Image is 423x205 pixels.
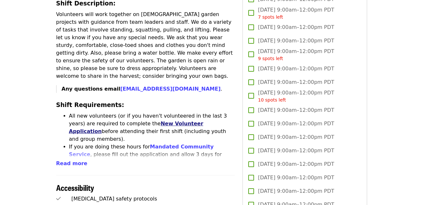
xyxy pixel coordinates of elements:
[56,160,87,167] button: Read more
[62,85,235,93] p: .
[71,195,235,203] div: [MEDICAL_DATA] safety protocols
[258,120,334,128] span: [DATE] 9:00am–12:00pm PDT
[258,147,334,155] span: [DATE] 9:00am–12:00pm PDT
[56,160,87,166] span: Read more
[69,112,235,143] li: All new volunteers (or if you haven't volunteered in the last 3 years) are required to complete t...
[69,143,235,174] li: If you are doing these hours for , please fill out the application and allow 3 days for approval....
[56,182,94,193] span: Accessibility
[258,160,334,168] span: [DATE] 9:00am–12:00pm PDT
[258,78,334,86] span: [DATE] 9:00am–12:00pm PDT
[69,120,203,134] a: New Volunteer Application
[258,133,334,141] span: [DATE] 9:00am–12:00pm PDT
[56,102,124,108] strong: Shift Requirements:
[258,6,334,21] span: [DATE] 9:00am–12:00pm PDT
[258,48,334,62] span: [DATE] 9:00am–12:00pm PDT
[120,86,220,92] a: [EMAIL_ADDRESS][DOMAIN_NAME]
[258,37,334,45] span: [DATE] 9:00am–12:00pm PDT
[258,97,286,102] span: 10 spots left
[258,14,283,20] span: 7 spots left
[258,23,334,31] span: [DATE] 9:00am–12:00pm PDT
[62,86,221,92] strong: Any questions email
[56,196,61,202] i: check icon
[258,187,334,195] span: [DATE] 9:00am–12:00pm PDT
[258,65,334,73] span: [DATE] 9:00am–12:00pm PDT
[258,56,283,61] span: 9 spots left
[258,106,334,114] span: [DATE] 9:00am–12:00pm PDT
[258,174,334,182] span: [DATE] 9:00am–12:00pm PDT
[258,89,334,103] span: [DATE] 9:00am–12:00pm PDT
[56,11,235,80] p: Volunteers will work together on [DEMOGRAPHIC_DATA] garden projects with guidance from team leade...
